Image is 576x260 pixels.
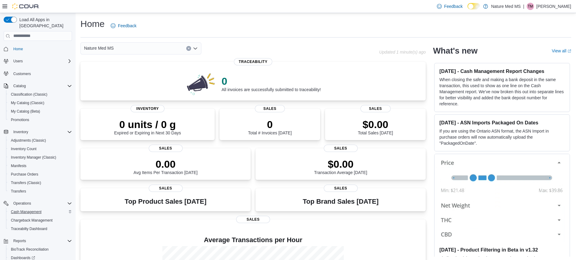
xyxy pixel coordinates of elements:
span: Classification (Classic) [11,92,47,97]
button: Catalog [1,82,74,90]
button: Inventory Manager (Classic) [6,153,74,162]
a: Purchase Orders [8,171,41,178]
a: Classification (Classic) [8,91,50,98]
a: View allExternal link [552,48,571,53]
span: Customers [13,71,31,76]
div: Terri McFarlin [527,3,534,10]
span: Promotions [11,117,29,122]
span: Inventory Manager (Classic) [8,154,72,161]
button: Manifests [6,162,74,170]
img: 0 [185,71,217,96]
a: Customers [11,70,33,77]
span: Sales [324,185,358,192]
button: Inventory Count [6,145,74,153]
a: Inventory Manager (Classic) [8,154,59,161]
div: Total Sales [DATE] [358,118,393,135]
h1: Home [80,18,105,30]
p: [PERSON_NAME] [536,3,571,10]
p: If you are using the Ontario ASN format, the ASN Import in purchase orders will now automatically... [439,128,565,146]
a: Cash Management [8,208,44,216]
span: Chargeback Management [11,218,53,223]
span: Purchase Orders [11,172,38,177]
span: TM [528,3,533,10]
span: Traceabilty Dashboard [11,226,47,231]
span: Adjustments (Classic) [11,138,46,143]
button: Users [11,58,25,65]
span: Manifests [8,162,72,169]
a: Inventory Count [8,145,39,153]
p: When closing the safe and making a bank deposit in the same transaction, this used to show as one... [439,77,565,107]
span: Cash Management [8,208,72,216]
span: Nature Med MS [84,44,114,52]
span: Inventory [11,128,72,136]
span: Dark Mode [467,9,468,10]
span: My Catalog (Classic) [11,100,44,105]
p: 0 [248,118,291,130]
span: Sales [149,145,183,152]
button: Traceabilty Dashboard [6,225,74,233]
button: BioTrack Reconciliation [6,245,74,254]
span: Sales [324,145,358,152]
span: Reports [11,237,72,245]
button: Catalog [11,82,28,90]
img: Cova [12,3,39,9]
p: 0.00 [134,158,198,170]
p: Updated 1 minute(s) ago [379,50,426,54]
button: Clear input [186,46,191,51]
span: Feedback [118,23,136,29]
span: My Catalog (Classic) [8,99,72,107]
span: Operations [13,201,31,206]
button: Operations [11,200,34,207]
h3: Top Brand Sales [DATE] [303,198,379,205]
h3: Top Product Sales [DATE] [125,198,206,205]
span: Catalog [13,84,26,88]
span: Chargeback Management [8,217,72,224]
span: Transfers (Classic) [11,180,41,185]
a: Promotions [8,116,32,123]
button: Inventory [1,128,74,136]
span: Cash Management [11,209,41,214]
button: Adjustments (Classic) [6,136,74,145]
a: BioTrack Reconciliation [8,246,51,253]
button: Reports [1,237,74,245]
span: Users [11,58,72,65]
span: Promotions [8,116,72,123]
span: Inventory [13,130,28,134]
span: Transfers (Classic) [8,179,72,186]
button: Transfers [6,187,74,196]
a: Chargeback Management [8,217,55,224]
p: | [523,3,524,10]
a: My Catalog (Beta) [8,108,43,115]
span: Inventory Count [11,146,37,151]
span: Customers [11,70,72,77]
span: Inventory [131,105,164,112]
svg: External link [568,49,571,53]
div: Expired or Expiring in Next 30 Days [114,118,181,135]
span: Sales [149,185,183,192]
a: Transfers [8,188,28,195]
span: My Catalog (Beta) [8,108,72,115]
button: Operations [1,199,74,208]
button: Reports [11,237,28,245]
div: Transaction Average [DATE] [314,158,367,175]
span: My Catalog (Beta) [11,109,40,114]
a: Transfers (Classic) [8,179,44,186]
span: Transfers [8,188,72,195]
button: Chargeback Management [6,216,74,225]
span: Inventory Manager (Classic) [11,155,56,160]
p: Nature Med MS [491,3,521,10]
span: Reports [13,239,26,243]
button: Customers [1,69,74,78]
a: Home [11,45,25,53]
span: Home [13,47,23,51]
span: Home [11,45,72,53]
p: 0 units / 0 g [114,118,181,130]
a: Feedback [108,20,139,32]
span: Feedback [444,3,463,9]
span: Purchase Orders [8,171,72,178]
h3: [DATE] - Product Filtering in Beta in v1.32 [439,247,565,253]
span: Transfers [11,189,26,194]
button: Transfers (Classic) [6,179,74,187]
button: Purchase Orders [6,170,74,179]
div: Total # Invoices [DATE] [248,118,291,135]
